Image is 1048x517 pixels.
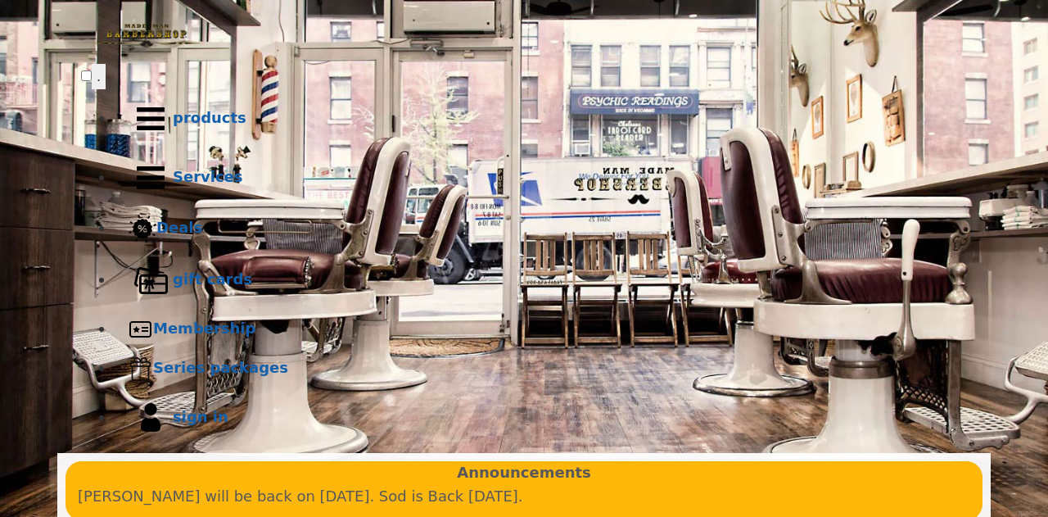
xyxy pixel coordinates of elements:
[97,68,101,84] span: .
[153,320,255,337] b: Membership
[173,109,246,126] b: products
[114,207,967,251] a: DealsDeals
[114,349,967,388] a: Series packagesSeries packages
[129,356,153,381] img: Series packages
[129,215,156,243] img: Deals
[78,485,970,509] p: [PERSON_NAME] will be back on [DATE]. Sod is Back [DATE].
[81,9,212,61] img: Made Man Barbershop logo
[153,359,288,376] b: Series packages
[114,251,967,310] a: Gift cardsgift cards
[173,408,228,425] b: sign in
[81,70,92,81] input: menu toggle
[129,156,173,200] img: Services
[156,219,202,236] b: Deals
[114,388,967,447] a: sign insign in
[129,97,173,141] img: Products
[92,64,106,89] button: menu toggle
[114,310,967,349] a: MembershipMembership
[129,396,173,440] img: sign in
[457,461,591,485] b: Announcements
[173,168,243,185] b: Services
[129,317,153,342] img: Membership
[114,89,967,148] a: Productsproducts
[173,270,252,288] b: gift cards
[129,258,173,302] img: Gift cards
[114,148,967,207] a: ServicesServices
